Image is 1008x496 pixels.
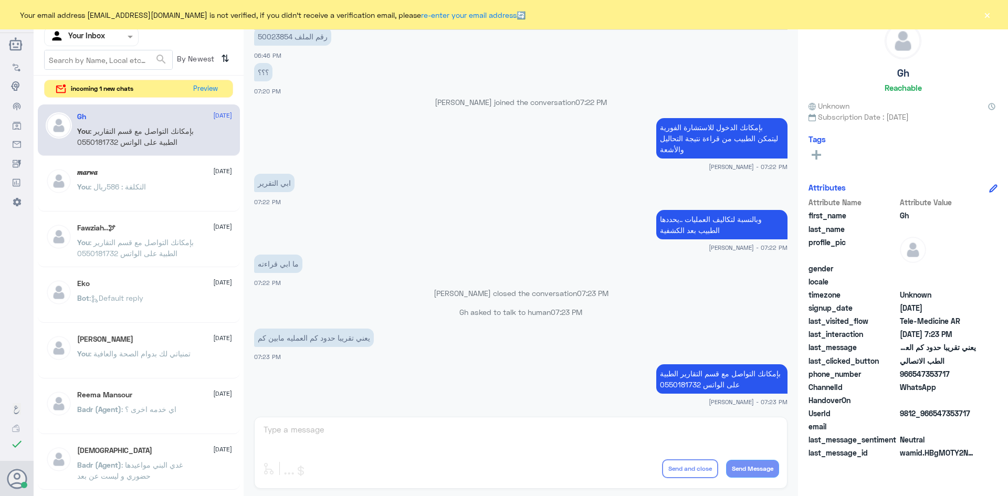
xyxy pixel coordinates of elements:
[808,421,898,432] span: email
[46,224,72,250] img: defaultAdmin.png
[90,349,191,358] span: : تمنياتي لك بدوام الصحة والعافية
[254,198,281,205] span: 07:22 PM
[20,9,526,20] span: Your email address [EMAIL_ADDRESS][DOMAIN_NAME] is not verified, if you didn't receive a verifica...
[155,53,167,66] span: search
[173,50,217,71] span: By Newest
[808,355,898,366] span: last_clicked_button
[808,224,898,235] span: last_name
[213,389,232,398] span: [DATE]
[551,308,582,316] span: 07:23 PM
[900,263,976,274] span: null
[900,408,976,419] span: 9812_966547353717
[897,67,909,79] h5: Gh
[77,349,90,358] span: You
[213,333,232,343] span: [DATE]
[46,112,72,139] img: defaultAdmin.png
[77,112,86,121] h5: Gh
[213,278,232,287] span: [DATE]
[254,27,331,46] p: 18/9/2025, 6:46 PM
[77,182,90,191] span: You
[709,243,787,252] span: [PERSON_NAME] - 07:22 PM
[71,84,133,93] span: incoming 1 new chats
[254,353,281,360] span: 07:23 PM
[188,80,222,98] button: Preview
[900,434,976,445] span: 0
[254,97,787,108] p: [PERSON_NAME] joined the conversation
[656,364,787,394] p: 18/9/2025, 7:23 PM
[900,302,976,313] span: 2025-09-18T14:54:39.606Z
[900,237,926,263] img: defaultAdmin.png
[254,279,281,286] span: 07:22 PM
[900,368,976,379] span: 966547353717
[900,447,976,458] span: wamid.HBgMOTY2NTQ3MzUzNzE3FQIAEhgUM0FFQ0RFNzg5QzdGRTg4Q0UyREYA
[90,182,146,191] span: : التكلفة : 586ريال
[221,50,229,67] i: ⇅
[808,408,898,419] span: UserId
[577,289,608,298] span: 07:23 PM
[77,335,133,344] h5: Mohammed ALRASHED
[982,9,992,20] button: ×
[46,446,72,472] img: defaultAdmin.png
[900,276,976,287] span: null
[254,88,281,94] span: 07:20 PM
[213,445,232,454] span: [DATE]
[900,355,976,366] span: الطب الاتصالي
[808,134,826,144] h6: Tags
[808,342,898,353] span: last_message
[900,342,976,353] span: يعني تقريبا حدود كم العمليه مابين كم
[213,111,232,120] span: [DATE]
[121,405,176,414] span: : اي خدمه اخرى ؟
[77,391,132,399] h5: Reema Mansour
[77,168,98,177] h5: 𝒎𝒂𝒓𝒘𝒂
[77,293,89,302] span: Bot
[808,302,898,313] span: signup_date
[77,446,152,455] h5: سبحان الله
[77,405,121,414] span: Badr (Agent)
[808,434,898,445] span: last_message_sentiment
[662,459,718,478] button: Send and close
[213,166,232,176] span: [DATE]
[808,276,898,287] span: locale
[77,460,121,469] span: Badr (Agent)
[656,118,787,159] p: 18/9/2025, 7:22 PM
[808,111,997,122] span: Subscription Date : [DATE]
[808,447,898,458] span: last_message_id
[709,397,787,406] span: [PERSON_NAME] - 07:23 PM
[77,126,194,146] span: : بإمكانك التواصل مع قسم التقارير الطبية على الواتس 0550181732
[900,197,976,208] span: Attribute Value
[254,255,302,273] p: 18/9/2025, 7:22 PM
[7,469,27,489] button: Avatar
[808,382,898,393] span: ChannelId
[46,168,72,194] img: defaultAdmin.png
[900,395,976,406] span: null
[808,263,898,274] span: gender
[77,279,90,288] h5: Eko
[254,288,787,299] p: [PERSON_NAME] closed the conversation
[900,315,976,326] span: Tele-Medicine AR
[900,382,976,393] span: 2
[709,162,787,171] span: [PERSON_NAME] - 07:22 PM
[77,460,183,480] span: : غدي البني مواعيدها حضوري و ليست عن بعد
[77,224,115,233] h5: Fawziah..🕊
[808,183,846,192] h6: Attributes
[254,174,295,192] p: 18/9/2025, 7:22 PM
[89,293,143,302] span: : Default reply
[808,315,898,326] span: last_visited_flow
[254,52,281,59] span: 06:46 PM
[254,63,272,81] p: 18/9/2025, 7:20 PM
[900,421,976,432] span: null
[10,438,23,450] i: check
[77,126,90,135] span: You
[808,210,898,221] span: first_name
[46,335,72,361] img: defaultAdmin.png
[900,210,976,221] span: Gh
[155,51,167,68] button: search
[45,50,172,69] input: Search by Name, Local etc…
[808,197,898,208] span: Attribute Name
[900,329,976,340] span: 2025-09-18T16:23:04.438Z
[808,395,898,406] span: HandoverOn
[254,329,374,347] p: 18/9/2025, 7:23 PM
[77,238,194,258] span: : بإمكانك التواصل مع قسم التقارير الطبية على الواتس 0550181732
[421,10,517,19] a: re-enter your email address
[808,289,898,300] span: timezone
